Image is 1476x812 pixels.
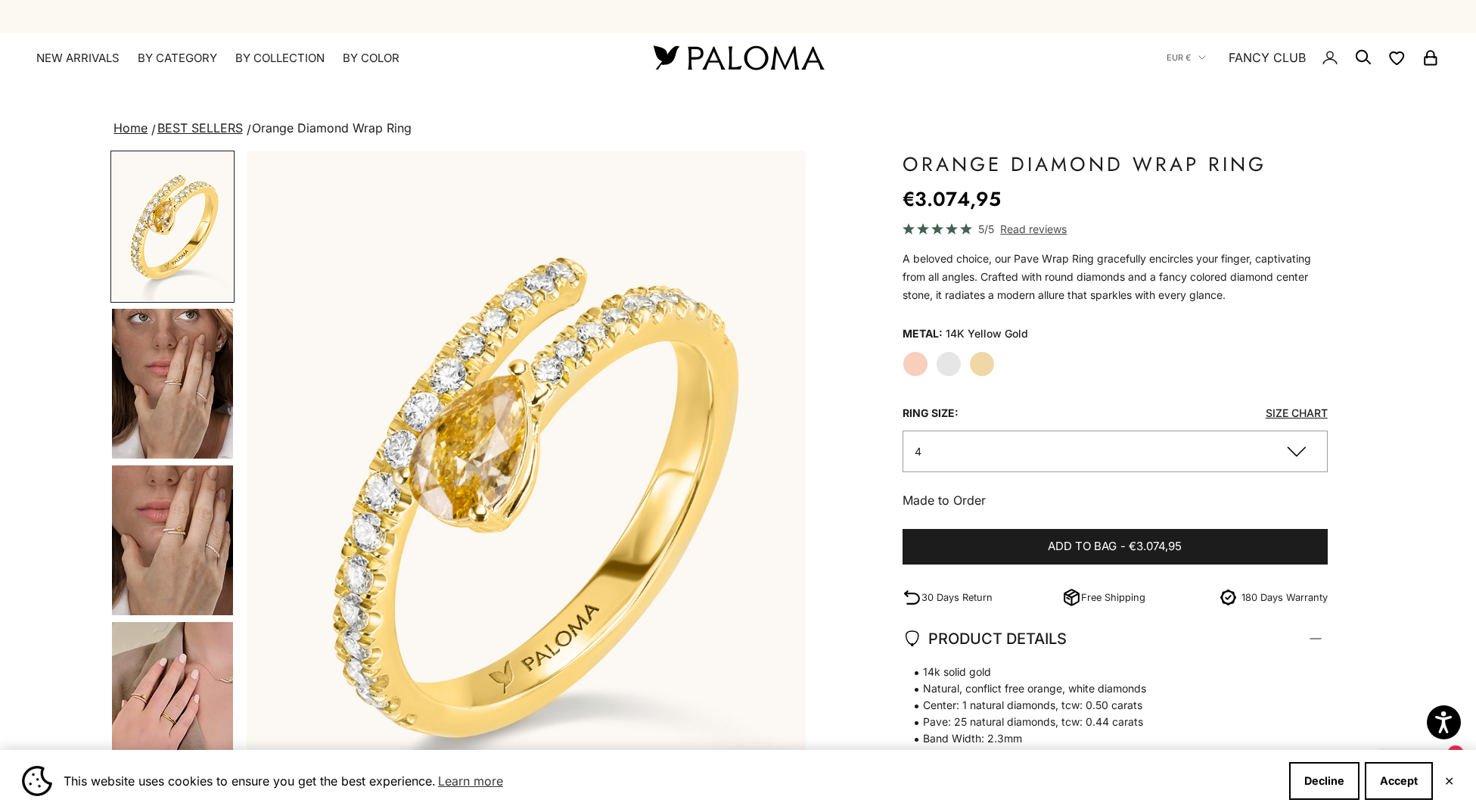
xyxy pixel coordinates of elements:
[946,322,1028,345] variant-option-value: 14K Yellow Gold
[1167,51,1206,64] button: EUR €
[1000,220,1067,238] span: Read reviews
[36,51,120,66] a: NEW ARRIVALS
[903,664,1313,680] span: 14k solid gold
[903,184,1001,214] sale-price: €3.074,95
[1241,590,1328,605] p: 180 Days Warranty
[1444,776,1454,786] button: Close
[903,680,1313,697] span: Natural, conflict free orange, white diamonds
[436,770,505,792] a: Learn more
[903,626,1067,652] span: PRODUCT DETAILS
[903,697,1313,714] span: Center: 1 natural diamonds, tcw: 0.50 carats
[112,309,233,459] img: #YellowGold #RoseGold #WhiteGold
[110,118,1365,139] nav: breadcrumbs
[921,590,993,605] p: 30 Days Return
[138,51,217,66] summary: By Category
[903,431,1328,472] button: 4
[343,51,399,66] summary: By Color
[903,250,1328,304] div: A beloved choice, our Pave Wrap Ring gracefully encircles your finger, captivating from all angle...
[903,220,1328,238] a: 5/5 Read reviews
[978,220,994,238] span: 5/5
[110,151,235,303] button: Go to item 2
[1167,33,1440,82] nav: Secondary navigation
[903,322,943,345] legend: Metal:
[252,120,412,135] span: Orange Diamond Wrap Ring
[1129,537,1182,556] span: €3.074,95
[903,402,959,425] legend: Ring Size:
[903,490,1328,510] p: Made to Order
[903,151,1328,178] h1: Orange Diamond Wrap Ring
[235,51,325,66] summary: By Collection
[157,120,243,135] a: BEST SELLERS
[112,622,233,771] img: #YellowGold #RoseGold #WhiteGold
[903,730,1313,747] span: Band Width: 2.3mm
[112,465,233,615] img: #YellowGold #RoseGold #WhiteGold
[1048,537,1117,556] span: Add to bag
[110,307,235,460] button: Go to item 4
[1365,762,1433,800] button: Accept
[903,611,1328,667] summary: PRODUCT DETAILS
[22,766,52,796] img: Cookie banner
[1229,48,1306,67] a: FANCY CLUB
[1266,406,1328,419] a: Size Chart
[113,120,148,135] a: Home
[110,464,235,617] button: Go to item 5
[1289,762,1359,800] button: Decline
[903,529,1328,565] button: Add to bag-€3.074,95
[36,51,617,66] nav: Primary navigation
[903,714,1313,730] span: Pave: 25 natural diamonds, tcw: 0.44 carats
[1081,590,1145,605] p: Free Shipping
[1167,51,1191,64] span: EUR €
[64,770,1277,792] span: This website uses cookies to ensure you get the best experience.
[110,621,235,773] button: Go to item 6
[915,445,921,458] span: 4
[112,152,233,301] img: #YellowGold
